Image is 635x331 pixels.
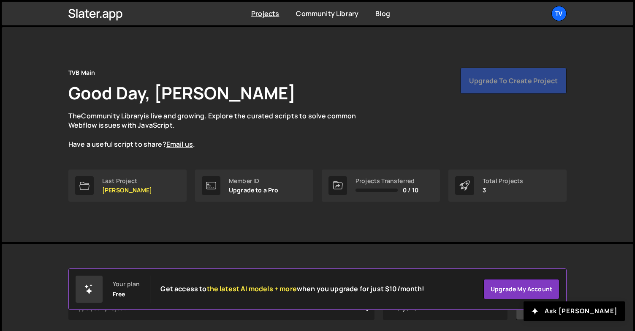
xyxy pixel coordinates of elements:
[102,178,152,184] div: Last Project
[160,285,424,293] h2: Get access to when you upgrade for just $10/month!
[166,140,193,149] a: Email us
[113,281,140,287] div: Your plan
[68,111,372,149] p: The is live and growing. Explore the curated scripts to solve common Webflow issues with JavaScri...
[68,81,296,104] h1: Good Day, [PERSON_NAME]
[68,170,187,202] a: Last Project [PERSON_NAME]
[524,301,625,321] button: Ask [PERSON_NAME]
[483,178,523,184] div: Total Projects
[113,291,125,298] div: Free
[296,9,358,18] a: Community Library
[355,178,418,184] div: Projects Transferred
[207,284,297,293] span: the latest AI models + more
[81,111,144,120] a: Community Library
[483,279,559,299] a: Upgrade my account
[229,178,279,184] div: Member ID
[483,187,523,194] p: 3
[68,68,95,78] div: TVB Main
[375,9,390,18] a: Blog
[251,9,279,18] a: Projects
[229,187,279,194] p: Upgrade to a Pro
[102,187,152,194] p: [PERSON_NAME]
[403,187,418,194] span: 0 / 10
[551,6,567,21] a: TV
